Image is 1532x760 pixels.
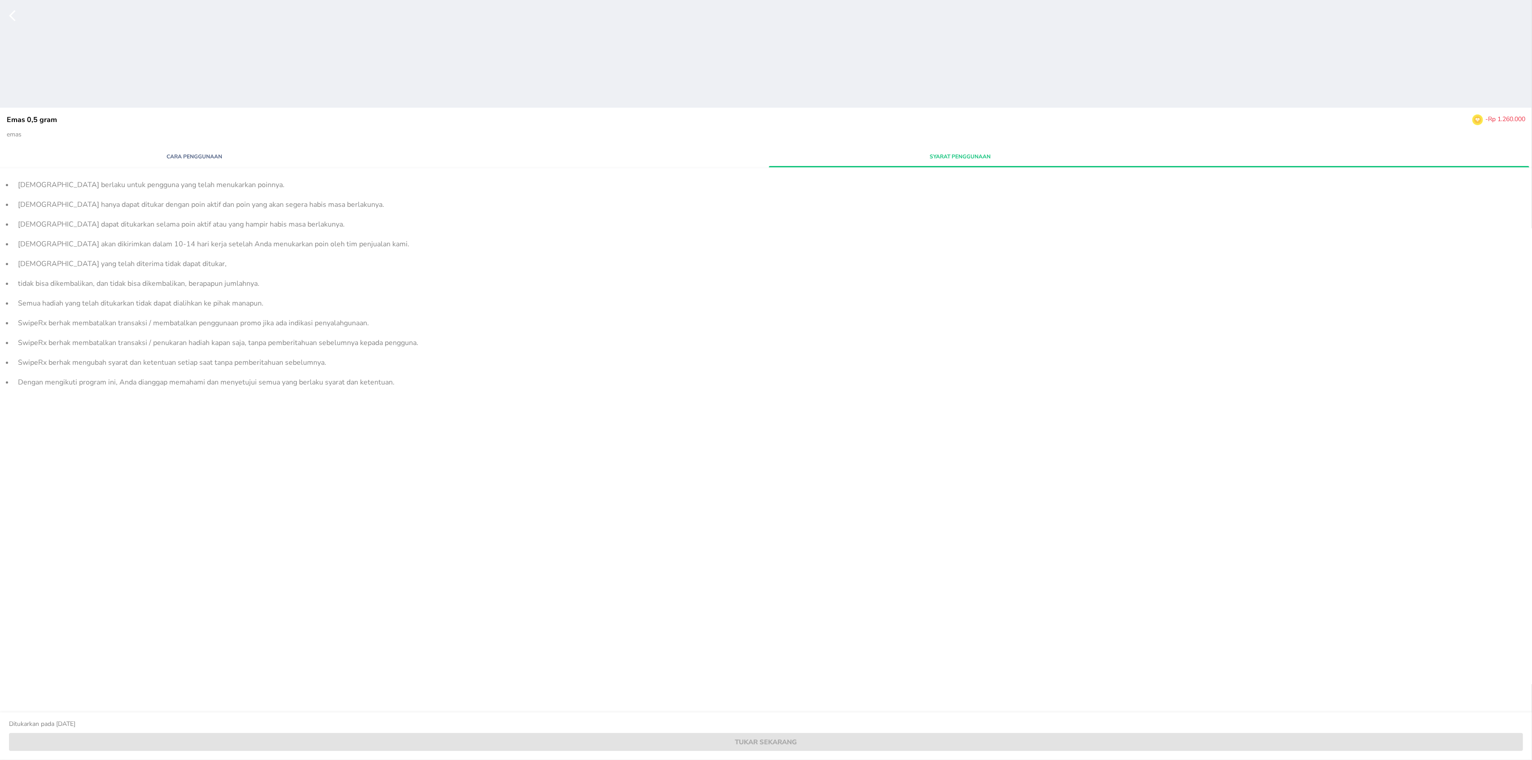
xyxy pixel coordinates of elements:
li: [DEMOGRAPHIC_DATA] hanya dapat ditukar dengan poin aktif dan poin yang akan segera habis masa ber... [13,195,1519,214]
li: tidak bisa dikembalikan, dan tidak bisa dikembalikan, berapapun jumlahnya. [13,274,1519,293]
p: emas [7,130,1525,139]
li: SwipeRx berhak membatalkan transaksi / membatalkan penggunaan promo jika ada indikasi penyalahgun... [13,313,1519,333]
li: [DEMOGRAPHIC_DATA] berlaku untuk pengguna yang telah menukarkan poinnya. [13,175,1519,195]
p: Ditukarkan pada [DATE] [9,719,1523,729]
li: [DEMOGRAPHIC_DATA] akan dikirimkan dalam 10-14 hari kerja setelah Anda menukarkan poin oleh tim p... [13,234,1519,254]
span: Syarat Penggunaan [774,153,1146,161]
p: Emas 0,5 gram [7,114,892,125]
span: Cara Penggunaan [8,153,380,161]
p: - Rp 1.260.000 [1485,114,1525,130]
li: Semua hadiah yang telah ditukarkan tidak dapat dialihkan ke pihak manapun. [13,293,1519,313]
li: Dengan mengikuti program ini, Anda dianggap memahami dan menyetujui semua yang berlaku syarat dan... [13,372,1519,392]
a: Syarat Penggunaan [769,149,1530,164]
a: Cara Penggunaan [3,149,764,164]
li: [DEMOGRAPHIC_DATA] yang telah diterima tidak dapat ditukar, [13,254,1519,274]
li: SwipeRx berhak membatalkan transaksi / penukaran hadiah kapan saja, tanpa pemberitahuan sebelumny... [13,333,1519,353]
li: [DEMOGRAPHIC_DATA] dapat ditukarkan selama poin aktif atau yang hampir habis masa berlakunya. [13,214,1519,234]
li: SwipeRx berhak mengubah syarat dan ketentuan setiap saat tanpa pemberitahuan sebelumnya. [13,353,1519,372]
